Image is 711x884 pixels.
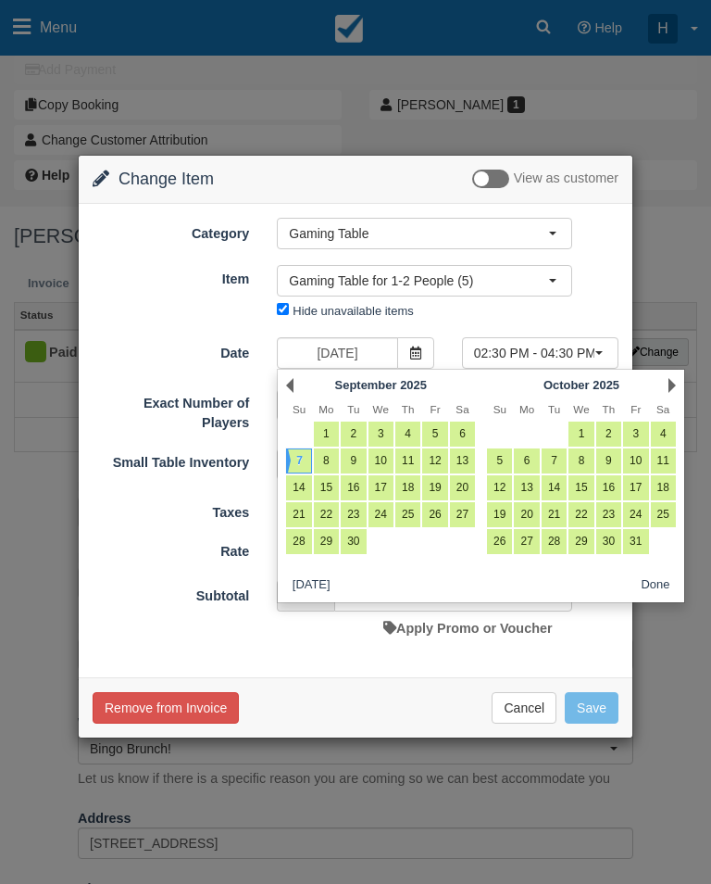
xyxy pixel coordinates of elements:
[596,475,621,500] a: 16
[450,422,475,447] a: 6
[93,692,239,724] button: Remove from Invoice
[514,448,539,474] a: 6
[277,265,572,297] button: Gaming Table for 1-2 People (5)
[542,529,567,554] a: 28
[651,448,676,474] a: 11
[400,378,427,392] span: 2025
[285,575,337,598] button: [DATE]
[568,502,593,527] a: 22
[314,422,339,447] a: 1
[395,502,420,527] a: 25
[596,502,621,527] a: 23
[430,403,441,415] span: Friday
[422,448,447,474] a: 12
[286,529,311,554] a: 28
[277,218,572,249] button: Gaming Table
[565,692,618,724] button: Save
[514,171,618,186] span: View as customer
[603,403,616,415] span: Thursday
[79,218,263,244] label: Category
[514,502,539,527] a: 20
[623,448,648,474] a: 10
[568,475,593,500] a: 15
[373,403,389,415] span: Wednesday
[542,475,567,500] a: 14
[623,422,648,447] a: 3
[623,475,648,500] a: 17
[79,536,263,562] label: Rate
[395,475,420,500] a: 18
[341,422,366,447] a: 2
[368,448,393,474] a: 10
[402,403,415,415] span: Thursday
[286,448,311,474] a: 7
[455,403,468,415] span: Saturday
[450,502,475,527] a: 27
[314,502,339,527] a: 22
[347,403,359,415] span: Tuesday
[514,529,539,554] a: 27
[318,403,333,415] span: Monday
[422,475,447,500] a: 19
[514,475,539,500] a: 13
[341,448,366,474] a: 9
[462,337,618,369] button: 02:30 PM - 04:30 PM
[286,378,293,393] a: Prev
[519,403,534,415] span: Monday
[422,422,447,447] a: 5
[634,575,678,598] button: Done
[542,502,567,527] a: 21
[286,502,311,527] a: 21
[314,475,339,500] a: 15
[341,475,366,500] a: 16
[118,170,214,188] span: Change Item
[651,422,676,447] a: 4
[487,502,512,527] a: 19
[492,692,556,724] button: Cancel
[368,422,393,447] a: 3
[543,378,590,392] span: October
[596,448,621,474] a: 9
[548,403,560,415] span: Tuesday
[79,447,263,473] label: Small Table Inventory
[568,448,593,474] a: 8
[79,497,263,523] label: Taxes
[668,378,676,393] a: Next
[293,304,413,318] label: Hide unavailable items
[568,422,593,447] a: 1
[487,529,512,554] a: 26
[450,475,475,500] a: 20
[383,621,552,636] a: Apply Promo or Voucher
[335,378,397,392] span: September
[79,580,263,606] label: Subtotal
[289,272,548,290] span: Gaming Table for 1-2 People (5)
[596,529,621,554] a: 30
[341,502,366,527] a: 23
[395,422,420,447] a: 4
[79,337,263,363] label: Date
[79,263,263,289] label: Item
[474,344,594,362] span: 02:30 PM - 04:30 PM
[450,448,475,474] a: 13
[493,403,506,415] span: Sunday
[289,224,548,243] span: Gaming Table
[656,403,669,415] span: Saturday
[293,403,306,415] span: Sunday
[395,448,420,474] a: 11
[263,537,632,568] div: 2 @ $3.00
[314,448,339,474] a: 8
[596,422,621,447] a: 2
[286,475,311,500] a: 14
[542,448,567,474] a: 7
[79,387,263,432] label: Exact Number of Players
[651,475,676,500] a: 18
[314,529,339,554] a: 29
[651,502,676,527] a: 25
[341,529,366,554] a: 30
[368,475,393,500] a: 17
[592,378,619,392] span: 2025
[368,502,393,527] a: 24
[487,475,512,500] a: 12
[623,502,648,527] a: 24
[487,448,512,474] a: 5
